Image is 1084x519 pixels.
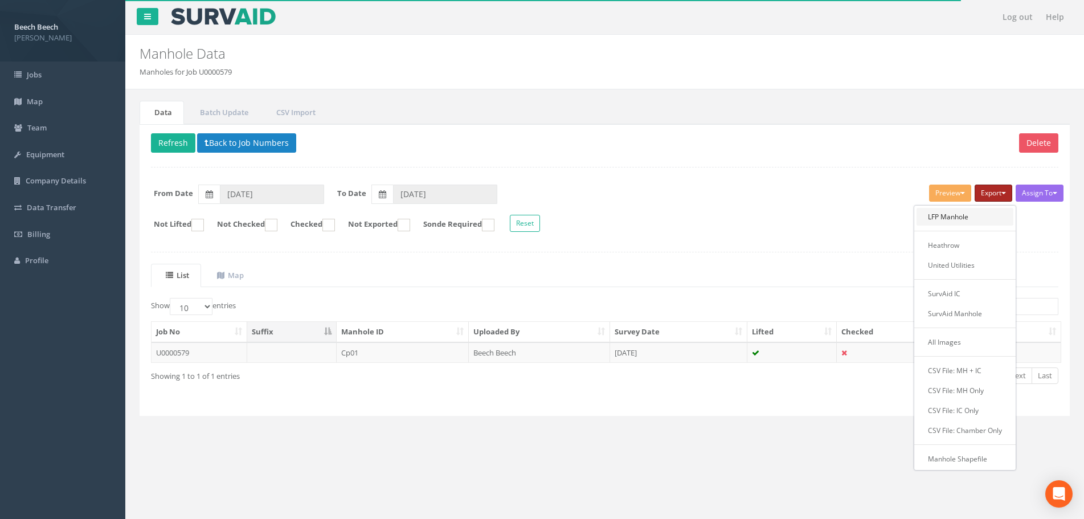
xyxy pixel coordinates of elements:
a: CSV File: IC Only [917,402,1013,419]
th: Checked: activate to sort column ascending [837,322,947,342]
span: Billing [27,229,50,239]
a: CSV Import [261,101,328,124]
h2: Manhole Data [140,46,912,61]
a: List [151,264,201,287]
td: [DATE] [610,342,747,363]
td: Cp01 [337,342,469,363]
td: Beech Beech [469,342,610,363]
label: Show entries [151,298,236,315]
li: Manholes for Job U0000579 [140,67,232,77]
a: CSV File: MH + IC [917,362,1013,379]
uib-tab-heading: List [166,270,189,280]
button: Export [975,185,1012,202]
strong: Beech Beech [14,22,58,32]
label: Checked [279,219,335,231]
span: Jobs [27,70,42,80]
span: Equipment [26,149,64,160]
uib-tab-heading: Map [217,270,244,280]
span: Team [27,122,47,133]
button: Reset [510,215,540,232]
span: Profile [25,255,48,265]
a: Beech Beech [PERSON_NAME] [14,19,111,43]
button: Preview [929,185,971,202]
label: Not Checked [206,219,277,231]
th: Uploaded By: activate to sort column ascending [469,322,610,342]
a: All Images [917,333,1013,351]
a: SurvAid Manhole [917,305,1013,322]
a: Manhole Shapefile [917,450,1013,468]
label: Not Exported [337,219,410,231]
th: Survey Date: activate to sort column ascending [610,322,747,342]
select: Showentries [170,298,212,315]
a: Batch Update [185,101,260,124]
button: Refresh [151,133,195,153]
div: Showing 1 to 1 of 1 entries [151,366,519,382]
a: CSV File: Chamber Only [917,422,1013,439]
td: U0000579 [152,342,247,363]
a: Last [1032,367,1058,384]
label: Sonde Required [412,219,494,231]
th: Manhole ID: activate to sort column ascending [337,322,469,342]
input: To Date [393,185,497,204]
a: Heathrow [917,236,1013,254]
span: Map [27,96,43,107]
input: From Date [220,185,324,204]
label: From Date [154,188,193,199]
a: Map [202,264,256,287]
a: SurvAid IC [917,285,1013,303]
a: CSV File: MH Only [917,382,1013,399]
div: Open Intercom Messenger [1045,480,1073,508]
a: LFP Manhole [917,208,1013,226]
span: Data Transfer [27,202,76,212]
button: Assign To [1016,185,1063,202]
button: Back to Job Numbers [197,133,296,153]
label: To Date [337,188,366,199]
button: Delete [1019,133,1058,153]
span: [PERSON_NAME] [14,32,111,43]
span: Company Details [26,175,86,186]
a: United Utilities [917,256,1013,274]
th: Job No: activate to sort column ascending [152,322,247,342]
label: Not Lifted [142,219,204,231]
a: Data [140,101,184,124]
a: Next [1003,367,1032,384]
th: Lifted: activate to sort column ascending [747,322,837,342]
th: Suffix: activate to sort column descending [247,322,337,342]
